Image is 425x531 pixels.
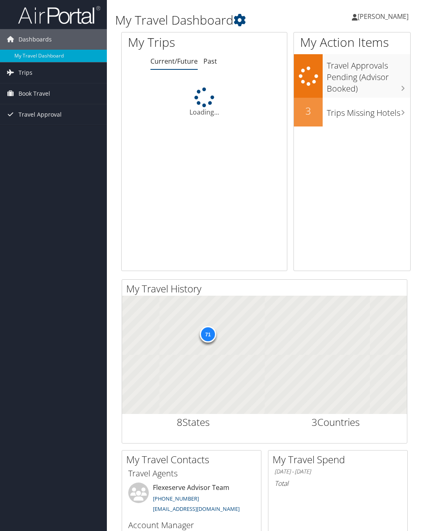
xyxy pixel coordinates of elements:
a: Current/Future [150,57,198,66]
h6: [DATE] - [DATE] [275,468,401,476]
h6: Total [275,479,401,488]
a: Travel Approvals Pending (Advisor Booked) [294,54,410,97]
h2: My Travel History [126,282,407,296]
h2: States [128,415,259,429]
h3: Account Manager [128,520,255,531]
h2: My Travel Contacts [126,453,261,467]
h3: Travel Agents [128,468,255,479]
span: Trips [18,62,32,83]
span: 3 [312,415,317,429]
h1: My Trips [128,34,212,51]
span: Book Travel [18,83,50,104]
h2: Countries [271,415,401,429]
div: Loading... [122,87,287,117]
a: 3Trips Missing Hotels [294,98,410,126]
div: 71 [200,326,216,343]
h1: My Action Items [294,34,410,51]
span: 8 [177,415,182,429]
a: [EMAIL_ADDRESS][DOMAIN_NAME] [153,505,240,513]
li: Flexeserve Advisor Team [124,483,259,516]
h2: My Travel Spend [273,453,407,467]
a: Past [203,57,217,66]
span: [PERSON_NAME] [358,12,409,21]
span: Travel Approval [18,104,62,125]
a: [PERSON_NAME] [352,4,417,29]
span: Dashboards [18,29,52,50]
h3: Travel Approvals Pending (Advisor Booked) [327,56,410,94]
h1: My Travel Dashboard [115,11,316,29]
img: airportal-logo.png [18,5,100,25]
h3: Trips Missing Hotels [327,103,410,119]
a: [PHONE_NUMBER] [153,495,199,502]
h2: 3 [294,104,323,118]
